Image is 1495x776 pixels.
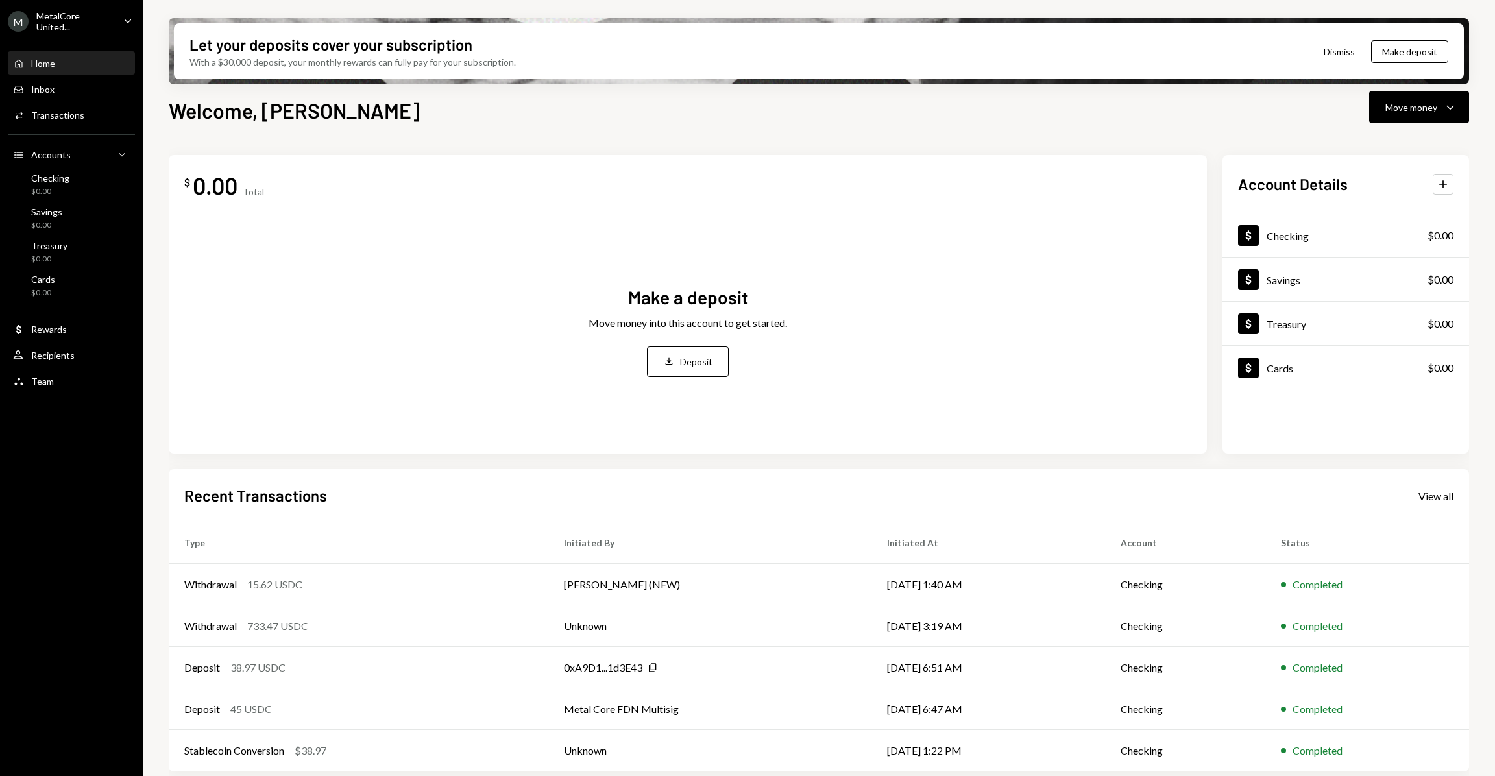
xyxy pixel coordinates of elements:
td: [DATE] 6:51 AM [871,647,1105,688]
div: Make a deposit [628,285,748,310]
div: Checking [1267,230,1309,242]
div: Deposit [680,355,712,369]
div: Completed [1293,701,1343,717]
div: Move money into this account to get started. [589,315,787,331]
div: Completed [1293,618,1343,634]
a: Cards$0.00 [1222,346,1469,389]
a: View all [1418,489,1453,503]
div: Completed [1293,743,1343,758]
td: [DATE] 3:19 AM [871,605,1105,647]
div: $0.00 [1428,228,1453,243]
div: Deposit [184,701,220,717]
div: Let your deposits cover your subscription [189,34,472,55]
td: Checking [1105,730,1266,771]
div: Rewards [31,324,67,335]
a: Home [8,51,135,75]
th: Initiated At [871,522,1105,564]
td: [DATE] 1:22 PM [871,730,1105,771]
div: Treasury [31,240,67,251]
div: Home [31,58,55,69]
a: Inbox [8,77,135,101]
a: Team [8,369,135,393]
td: Checking [1105,564,1266,605]
div: Savings [31,206,62,217]
div: 45 USDC [230,701,272,717]
td: [DATE] 6:47 AM [871,688,1105,730]
div: Recipients [31,350,75,361]
a: Treasury$0.00 [8,236,135,267]
button: Make deposit [1371,40,1448,63]
div: Total [243,186,264,197]
div: Stablecoin Conversion [184,743,284,758]
a: Savings$0.00 [1222,258,1469,301]
div: $0.00 [1428,316,1453,332]
div: Withdrawal [184,577,237,592]
div: 38.97 USDC [230,660,286,675]
a: Recipients [8,343,135,367]
a: Transactions [8,103,135,127]
div: With a $30,000 deposit, your monthly rewards can fully pay for your subscription. [189,55,516,69]
a: Checking$0.00 [8,169,135,200]
td: [DATE] 1:40 AM [871,564,1105,605]
div: Completed [1293,660,1343,675]
a: Checking$0.00 [1222,213,1469,257]
button: Move money [1369,91,1469,123]
div: $0.00 [31,186,69,197]
a: Accounts [8,143,135,166]
div: Withdrawal [184,618,237,634]
div: $0.00 [31,254,67,265]
div: Cards [31,274,55,285]
td: Unknown [548,730,871,771]
th: Type [169,522,548,564]
td: [PERSON_NAME] (NEW) [548,564,871,605]
a: Treasury$0.00 [1222,302,1469,345]
div: M [8,11,29,32]
button: Dismiss [1307,36,1371,67]
div: View all [1418,490,1453,503]
div: $0.00 [1428,272,1453,287]
div: $0.00 [1428,360,1453,376]
div: Team [31,376,54,387]
div: Cards [1267,362,1293,374]
div: 733.47 USDC [247,618,308,634]
a: Cards$0.00 [8,270,135,301]
div: Transactions [31,110,84,121]
th: Account [1105,522,1266,564]
div: $0.00 [31,287,55,298]
td: Unknown [548,605,871,647]
th: Initiated By [548,522,871,564]
div: $0.00 [31,220,62,231]
td: Metal Core FDN Multisig [548,688,871,730]
h2: Account Details [1238,173,1348,195]
a: Savings$0.00 [8,202,135,234]
div: Inbox [31,84,55,95]
div: 0xA9D1...1d3E43 [564,660,642,675]
a: Rewards [8,317,135,341]
td: Checking [1105,688,1266,730]
h1: Welcome, [PERSON_NAME] [169,97,420,123]
h2: Recent Transactions [184,485,327,506]
div: Savings [1267,274,1300,286]
div: Completed [1293,577,1343,592]
th: Status [1265,522,1469,564]
div: $ [184,176,190,189]
div: MetalCore United... [36,10,113,32]
div: Accounts [31,149,71,160]
div: Checking [31,173,69,184]
td: Checking [1105,605,1266,647]
div: Move money [1385,101,1437,114]
div: 15.62 USDC [247,577,302,592]
div: Deposit [184,660,220,675]
div: 0.00 [193,171,237,200]
div: $38.97 [295,743,326,758]
div: Treasury [1267,318,1306,330]
td: Checking [1105,647,1266,688]
button: Deposit [647,346,729,377]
